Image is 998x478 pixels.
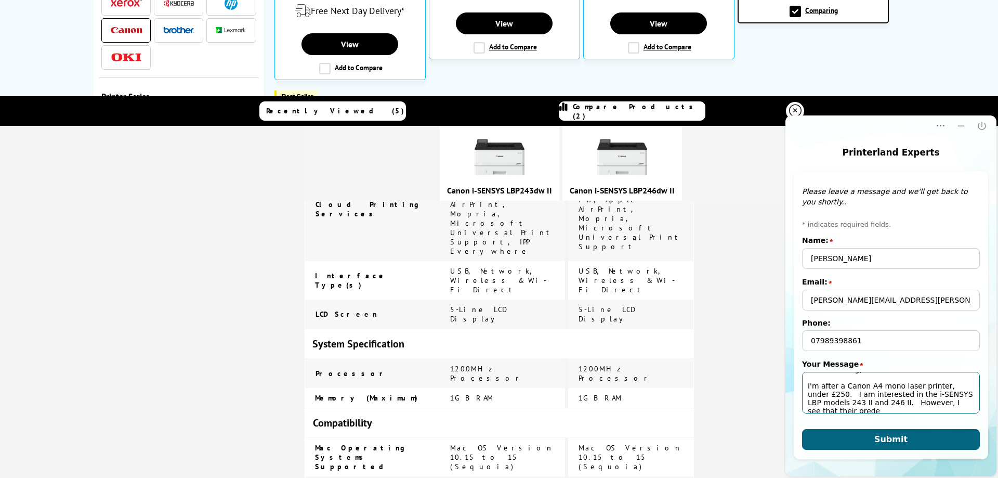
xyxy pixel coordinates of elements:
a: Recently Viewed (5) [259,101,406,121]
img: canon-lbp246dw-ii-front-small.jpg [596,131,648,183]
span: 1200MHz Processor [579,364,651,383]
span: Recently Viewed (5) [266,106,404,115]
a: Lexmark [216,24,247,37]
span: Mac OS Version 10.15 to 15 (Sequoia) [450,443,554,471]
span: 1GB RAM [579,393,622,403]
a: View [610,12,707,34]
span: Best Seller [282,93,313,100]
label: Comparing [790,6,838,17]
a: OKI [111,51,142,64]
a: Canon i-SENSYS LBP243dw II [447,185,552,196]
span: Mac Operating Systems Supported [315,443,408,471]
span: 1GB RAM [450,393,494,403]
a: Brother [163,24,194,37]
span: USB, Network, Wireless & Wi-Fi Direct [450,266,547,294]
iframe: chat window [784,114,998,478]
a: View [301,33,398,55]
a: View [456,12,553,34]
span: Compatibility [313,416,372,430]
span: Canon PRINT Business App, Canon Print Service Plug-in, Apple AirPrint, Mopria, Microsoft Universa... [579,158,682,251]
span: USB, Network, Wireless & Wi-Fi Direct [579,266,675,294]
img: Brother [163,27,194,34]
span: Mobile & Cloud Printing Services [316,190,422,218]
span: 1200MHz Processor [450,364,523,383]
img: Canon [111,27,142,34]
span: Canon PRINT Business App, Canon Print Service Plug-in, Apple AirPrint, Mopria, Microsoft Universa... [450,153,554,256]
label: Add to Compare [628,42,691,54]
a: Canon [111,24,142,37]
label: Add to Compare [474,42,537,54]
label: Add to Compare [319,63,383,74]
span: Processor [316,369,389,378]
span: Interface Type(s) [315,271,387,290]
span: LCD Screen [316,309,377,319]
img: OKI [111,53,142,62]
img: canon-lbp243dw-ii-front-small.jpg [474,131,526,183]
span: Mac OS Version 10.15 to 15 (Sequoia) [579,443,682,471]
a: Canon i-SENSYS LBP246dw II [570,185,675,196]
img: Lexmark [216,27,247,33]
a: Compare Products (2) [559,101,705,121]
span: Compare Products (2) [573,102,705,121]
span: Printer Series [101,91,256,101]
span: 5-Line LCD Display [450,305,507,324]
span: System Specification [312,337,404,351]
span: Memory (Maximum) [315,393,418,403]
button: Best Seller [274,91,319,102]
span: 5-Line LCD Display [579,305,635,324]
